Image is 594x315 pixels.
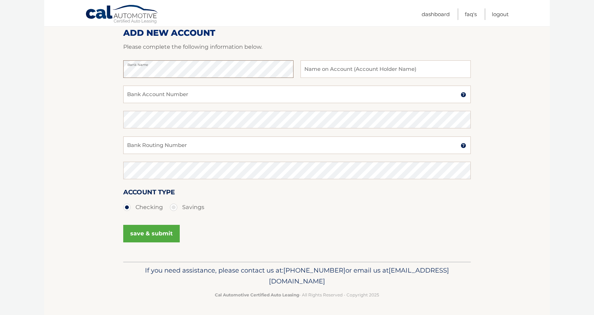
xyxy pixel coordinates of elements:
a: Logout [492,8,509,20]
label: Bank Name [123,60,293,66]
img: tooltip.svg [461,143,466,148]
input: Name on Account (Account Holder Name) [301,60,471,78]
span: [PHONE_NUMBER] [283,266,345,274]
img: tooltip.svg [461,92,466,98]
label: Checking [123,200,163,214]
p: If you need assistance, please contact us at: or email us at [128,265,466,287]
h2: ADD NEW ACCOUNT [123,28,471,38]
label: Account Type [123,187,175,200]
button: save & submit [123,225,180,242]
input: Bank Routing Number [123,136,471,154]
label: Savings [170,200,204,214]
strong: Cal Automotive Certified Auto Leasing [215,292,299,297]
a: Dashboard [422,8,450,20]
input: Bank Account Number [123,86,471,103]
p: Please complete the following information below. [123,42,471,52]
p: - All Rights Reserved - Copyright 2025 [128,291,466,299]
a: Cal Automotive [85,5,159,25]
a: FAQ's [465,8,477,20]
